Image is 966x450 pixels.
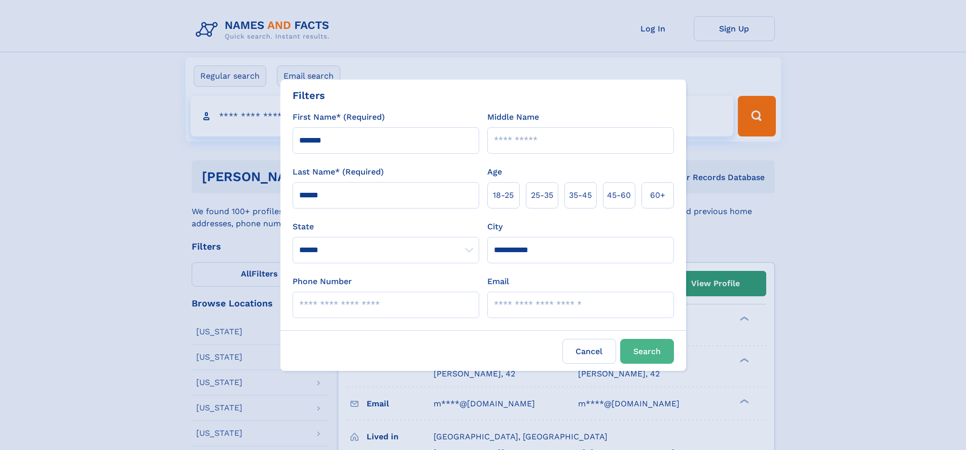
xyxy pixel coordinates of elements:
[531,189,553,201] span: 25‑35
[487,166,502,178] label: Age
[650,189,665,201] span: 60+
[293,166,384,178] label: Last Name* (Required)
[293,111,385,123] label: First Name* (Required)
[569,189,592,201] span: 35‑45
[487,275,509,288] label: Email
[487,221,503,233] label: City
[562,339,616,364] label: Cancel
[293,221,479,233] label: State
[293,275,352,288] label: Phone Number
[620,339,674,364] button: Search
[493,189,514,201] span: 18‑25
[487,111,539,123] label: Middle Name
[607,189,631,201] span: 45‑60
[293,88,325,103] div: Filters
